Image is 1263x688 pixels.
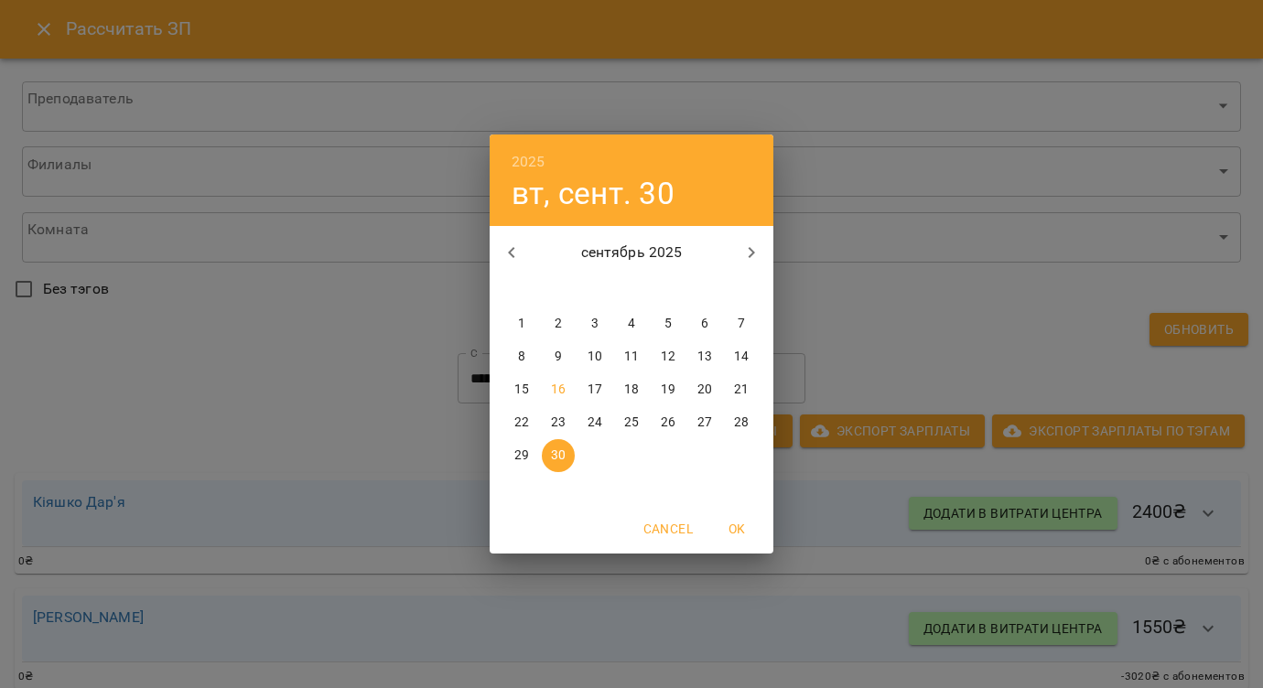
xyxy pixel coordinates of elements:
button: 26 [652,406,685,439]
span: чт [615,280,648,298]
button: 21 [725,373,758,406]
p: 29 [514,446,529,465]
button: 25 [615,406,648,439]
p: 1 [518,315,525,333]
p: 4 [628,315,635,333]
p: 3 [591,315,599,333]
p: 14 [734,348,749,366]
p: 7 [738,315,745,333]
span: вс [725,280,758,298]
button: 5 [652,307,685,340]
button: 6 [688,307,721,340]
p: 13 [697,348,712,366]
button: 12 [652,340,685,373]
button: 17 [578,373,611,406]
p: 6 [701,315,708,333]
p: 21 [734,381,749,399]
button: 9 [542,340,575,373]
button: 28 [725,406,758,439]
span: пт [652,280,685,298]
button: 19 [652,373,685,406]
p: 2 [555,315,562,333]
button: 7 [725,307,758,340]
p: 18 [624,381,639,399]
button: 3 [578,307,611,340]
p: сентябрь 2025 [534,242,730,263]
p: 27 [697,414,712,432]
button: 10 [578,340,611,373]
button: 18 [615,373,648,406]
p: 17 [588,381,602,399]
p: 19 [661,381,675,399]
button: 23 [542,406,575,439]
span: пн [505,280,538,298]
button: 11 [615,340,648,373]
p: 15 [514,381,529,399]
p: 20 [697,381,712,399]
button: 27 [688,406,721,439]
p: 22 [514,414,529,432]
span: ср [578,280,611,298]
button: 2025 [512,149,545,175]
span: вт [542,280,575,298]
p: 23 [551,414,566,432]
span: Cancel [643,518,693,540]
button: 16 [542,373,575,406]
button: 13 [688,340,721,373]
p: 30 [551,446,566,465]
button: 22 [505,406,538,439]
p: 9 [555,348,562,366]
button: 20 [688,373,721,406]
button: 30 [542,439,575,472]
p: 11 [624,348,639,366]
button: 29 [505,439,538,472]
button: вт, сент. 30 [512,175,675,212]
p: 16 [551,381,566,399]
button: Cancel [636,512,700,545]
button: 14 [725,340,758,373]
p: 12 [661,348,675,366]
button: 2 [542,307,575,340]
span: OK [715,518,759,540]
button: 24 [578,406,611,439]
span: сб [688,280,721,298]
button: 15 [505,373,538,406]
p: 24 [588,414,602,432]
p: 10 [588,348,602,366]
p: 8 [518,348,525,366]
p: 26 [661,414,675,432]
button: 1 [505,307,538,340]
button: 4 [615,307,648,340]
p: 25 [624,414,639,432]
p: 28 [734,414,749,432]
button: 8 [505,340,538,373]
p: 5 [664,315,672,333]
button: OK [707,512,766,545]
